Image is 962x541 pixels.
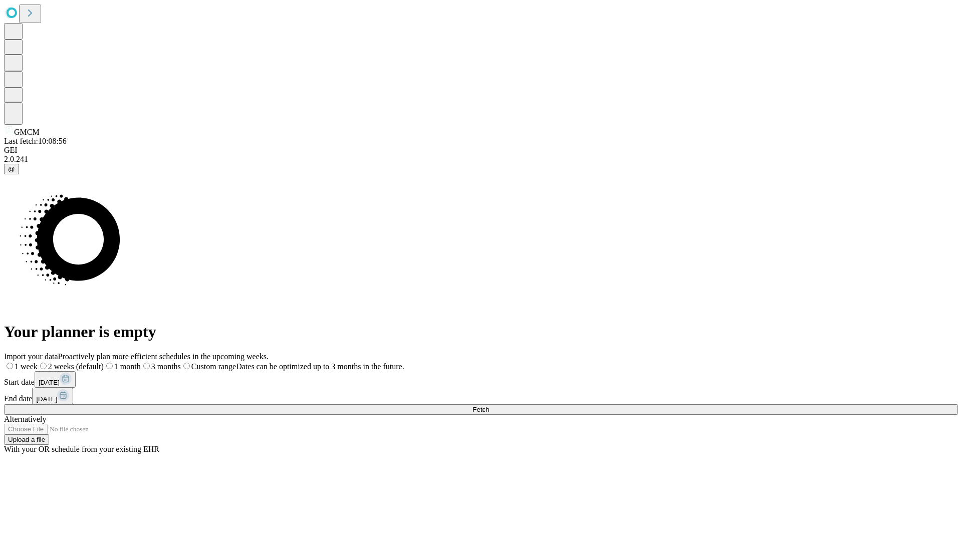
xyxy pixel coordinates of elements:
[114,362,141,371] span: 1 month
[35,371,76,388] button: [DATE]
[36,395,57,403] span: [DATE]
[4,445,159,453] span: With your OR schedule from your existing EHR
[7,363,13,369] input: 1 week
[4,323,958,341] h1: Your planner is empty
[39,379,60,386] span: [DATE]
[4,404,958,415] button: Fetch
[4,434,49,445] button: Upload a file
[4,164,19,174] button: @
[32,388,73,404] button: [DATE]
[4,146,958,155] div: GEI
[58,352,269,361] span: Proactively plan more efficient schedules in the upcoming weeks.
[472,406,489,413] span: Fetch
[4,137,67,145] span: Last fetch: 10:08:56
[191,362,236,371] span: Custom range
[8,165,15,173] span: @
[106,363,113,369] input: 1 month
[151,362,181,371] span: 3 months
[4,352,58,361] span: Import your data
[14,128,40,136] span: GMCM
[143,363,150,369] input: 3 months
[183,363,190,369] input: Custom rangeDates can be optimized up to 3 months in the future.
[15,362,38,371] span: 1 week
[40,363,47,369] input: 2 weeks (default)
[4,415,46,423] span: Alternatively
[48,362,104,371] span: 2 weeks (default)
[4,388,958,404] div: End date
[4,155,958,164] div: 2.0.241
[236,362,404,371] span: Dates can be optimized up to 3 months in the future.
[4,371,958,388] div: Start date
